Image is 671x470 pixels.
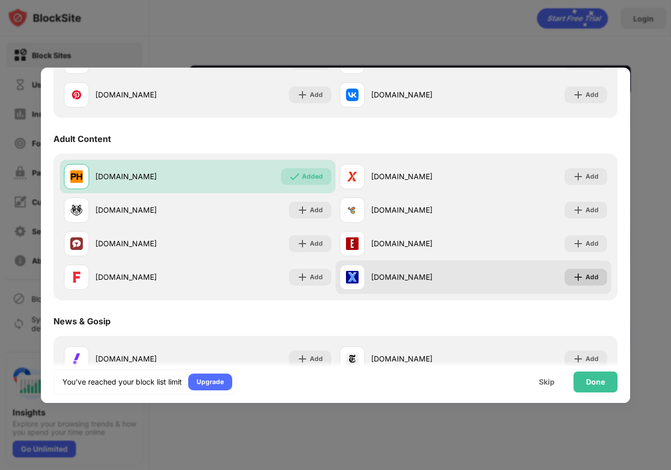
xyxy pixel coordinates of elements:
div: [DOMAIN_NAME] [95,89,198,100]
div: Add [586,205,599,215]
img: favicons [346,353,359,365]
div: Add [310,354,323,364]
img: favicons [346,170,359,183]
div: [DOMAIN_NAME] [371,271,473,282]
div: Done [586,378,605,386]
div: Adult Content [53,134,111,144]
div: Add [310,238,323,249]
img: favicons [70,204,83,216]
img: favicons [70,170,83,183]
div: Add [586,272,599,282]
div: [DOMAIN_NAME] [95,271,198,282]
img: favicons [346,89,359,101]
div: [DOMAIN_NAME] [371,204,473,215]
div: Add [586,354,599,364]
div: Add [310,90,323,100]
div: Add [586,90,599,100]
div: Add [586,171,599,182]
div: [DOMAIN_NAME] [95,204,198,215]
div: Add [310,205,323,215]
div: Skip [539,378,555,386]
div: [DOMAIN_NAME] [371,238,473,249]
div: Added [302,171,323,182]
img: favicons [346,237,359,250]
div: [DOMAIN_NAME] [95,238,198,249]
img: favicons [346,271,359,283]
div: You’ve reached your block list limit [62,377,182,387]
div: [DOMAIN_NAME] [95,353,198,364]
img: favicons [70,237,83,250]
div: [DOMAIN_NAME] [371,171,473,182]
div: Add [310,272,323,282]
img: favicons [70,353,83,365]
div: [DOMAIN_NAME] [95,171,198,182]
div: Add [586,238,599,249]
img: favicons [70,89,83,101]
div: News & Gosip [53,316,111,326]
div: [DOMAIN_NAME] [371,89,473,100]
img: favicons [346,204,359,216]
img: favicons [70,271,83,283]
div: [DOMAIN_NAME] [371,353,473,364]
div: Upgrade [197,377,224,387]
